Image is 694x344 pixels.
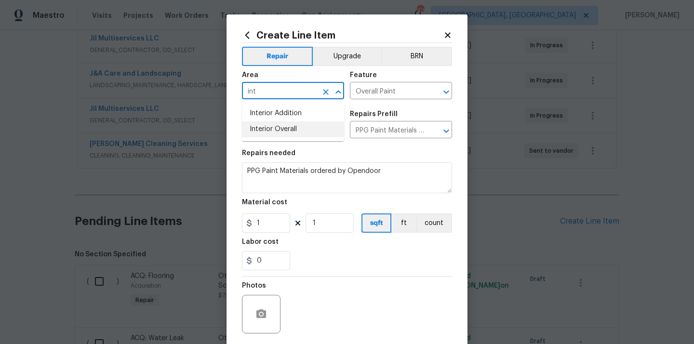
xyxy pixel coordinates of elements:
[242,30,443,40] h2: Create Line Item
[242,106,344,121] li: Interior Addition
[332,85,345,99] button: Close
[242,121,344,137] li: Interior Overall
[242,150,295,157] h5: Repairs needed
[416,213,452,233] button: count
[242,47,313,66] button: Repair
[350,72,377,79] h5: Feature
[350,111,398,118] h5: Repairs Prefill
[319,85,333,99] button: Clear
[440,85,453,99] button: Open
[381,47,452,66] button: BRN
[361,213,391,233] button: sqft
[440,124,453,138] button: Open
[242,282,266,289] h5: Photos
[313,47,382,66] button: Upgrade
[391,213,416,233] button: ft
[242,199,287,206] h5: Material cost
[242,238,279,245] h5: Labor cost
[242,72,258,79] h5: Area
[242,162,452,193] textarea: PPG Paint Materials ordered by Opendoor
